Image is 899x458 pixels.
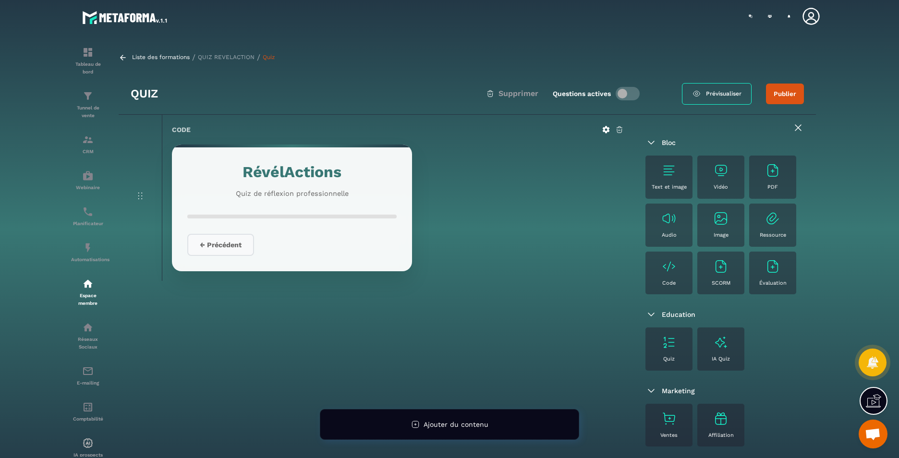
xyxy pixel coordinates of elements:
[662,231,677,240] p: Audio
[765,163,780,178] img: text-image no-wra
[553,88,611,99] label: Questions actives
[82,206,94,217] img: scheduler
[661,411,677,426] img: text-image no-wra
[71,336,105,351] p: Réseaux Sociaux
[424,419,488,430] span: Ajouter du contenu
[713,163,729,178] img: text-image no-wra
[187,234,254,256] button: ← Précédent
[663,355,675,363] p: Quiz
[760,231,786,240] p: Ressource
[713,211,729,226] img: text-image no-wra
[71,83,105,127] a: formationformationTunnel de vente
[82,47,94,58] img: formation
[82,9,169,26] img: logo
[713,335,729,350] img: text-image
[498,87,538,100] span: Supprimer
[645,385,657,397] img: arrow-down
[82,90,94,102] img: formation
[661,335,677,350] img: text-image no-wra
[71,163,105,199] a: automationsautomationsWebinaire
[767,183,778,192] p: PDF
[82,322,94,333] img: social-network
[859,420,887,448] a: Ouvrir le chat
[71,148,105,156] p: CRM
[662,279,676,288] p: Code
[765,259,780,274] img: text-image no-wra
[71,415,105,423] p: Comptabilité
[82,437,94,449] img: automations
[82,401,94,413] img: accountant
[82,170,94,181] img: automations
[71,358,105,394] a: emailemailE-mailing
[82,278,94,289] img: automations
[187,188,397,199] p: Quiz de réflexion professionnelle
[71,256,105,264] p: Automatisations
[263,53,275,62] a: Quiz
[661,163,677,178] img: text-image no-wra
[71,127,105,163] a: formationformationCRM
[652,183,687,192] p: Text et image
[708,431,734,440] p: Affiliation
[172,124,191,135] h6: Code
[759,279,787,288] p: Évaluation
[661,259,677,274] img: text-image no-wra
[187,160,397,184] h1: RévélActions
[71,379,105,387] p: E-mailing
[662,137,676,148] span: Bloc
[662,309,695,320] span: Education
[71,184,105,192] p: Webinaire
[713,411,729,426] img: text-image
[71,292,105,307] p: Espace membre
[192,51,195,64] span: /
[131,86,158,101] h3: Quiz
[660,431,678,440] p: Ventes
[766,84,804,104] button: Publier
[645,309,657,320] img: arrow-down
[71,104,105,120] p: Tunnel de vente
[714,231,729,240] p: Image
[71,235,105,271] a: automationsautomationsAutomatisations
[714,183,728,192] p: Vidéo
[82,134,94,145] img: formation
[713,259,729,274] img: text-image no-wra
[706,89,741,98] span: Prévisualiser
[71,271,105,314] a: automationsautomationsEspace membre
[198,53,255,62] a: QUIZ REVELACTION
[71,39,105,83] a: formationformationTableau de bord
[71,314,105,358] a: social-networksocial-networkRéseaux Sociaux
[682,83,752,105] a: Prévisualiser
[82,365,94,377] img: email
[71,394,105,430] a: accountantaccountantComptabilité
[765,211,780,226] img: text-image no-wra
[257,51,260,64] span: /
[645,137,657,148] img: arrow-down
[661,211,677,226] img: text-image no-wra
[662,386,695,396] span: Marketing
[132,53,190,62] a: Liste des formations
[712,355,730,363] p: IA Quiz
[712,279,730,288] p: SCORM
[71,60,105,76] p: Tableau de bord
[71,199,105,235] a: schedulerschedulerPlanificateur
[82,242,94,253] img: automations
[71,220,105,228] p: Planificateur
